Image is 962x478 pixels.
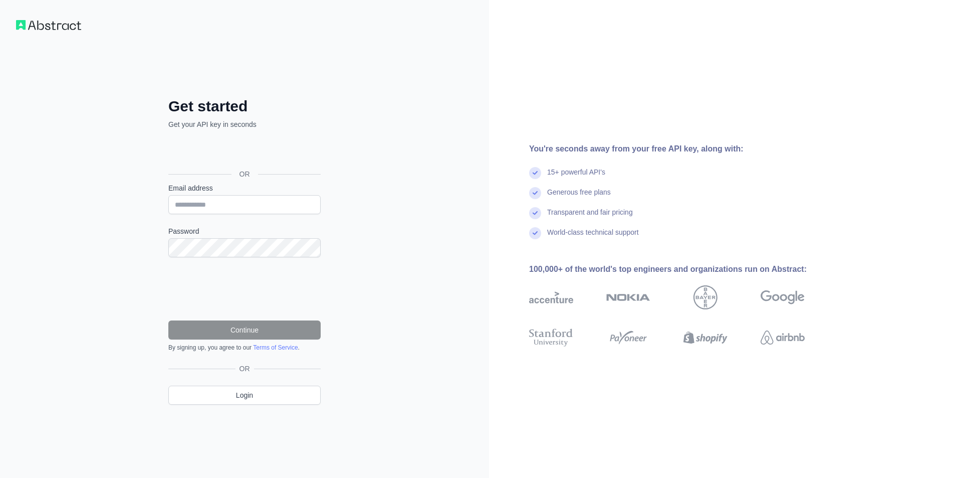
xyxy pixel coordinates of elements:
[163,140,324,163] iframe: Sign in with Google Button
[683,327,728,349] img: shopify
[547,187,611,207] div: Generous free plans
[529,187,541,199] img: check mark
[16,20,81,30] img: Workflow
[606,327,650,349] img: payoneer
[529,143,837,155] div: You're seconds away from your free API key, along with:
[168,321,321,340] button: Continue
[529,263,837,275] div: 100,000+ of the world's top engineers and organizations run on Abstract:
[235,364,254,374] span: OR
[529,327,573,349] img: stanford university
[547,227,639,247] div: World-class technical support
[529,207,541,219] img: check mark
[168,344,321,352] div: By signing up, you agree to our .
[761,327,805,349] img: airbnb
[529,285,573,309] img: accenture
[529,167,541,179] img: check mark
[168,386,321,405] a: Login
[168,97,321,115] h2: Get started
[231,169,258,179] span: OR
[547,167,605,187] div: 15+ powerful API's
[606,285,650,309] img: nokia
[168,119,321,129] p: Get your API key in seconds
[547,207,633,227] div: Transparent and fair pricing
[253,344,298,351] a: Terms of Service
[168,269,321,308] iframe: reCAPTCHA
[529,227,541,239] img: check mark
[761,285,805,309] img: google
[168,183,321,193] label: Email address
[693,285,717,309] img: bayer
[168,226,321,236] label: Password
